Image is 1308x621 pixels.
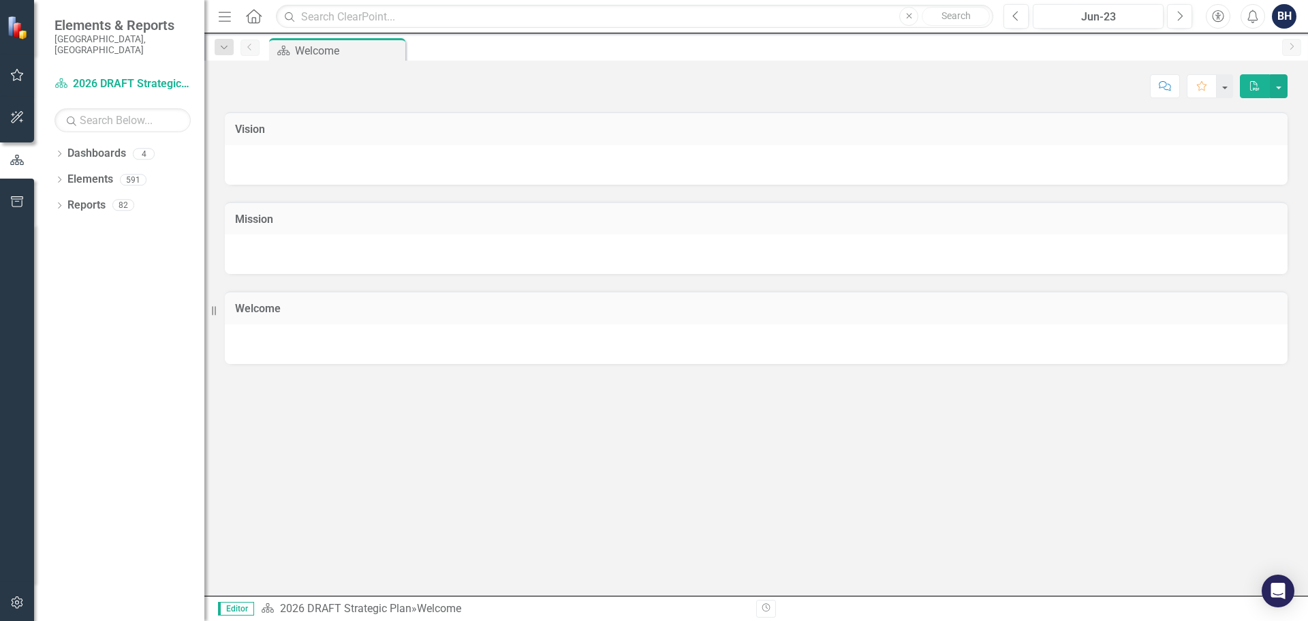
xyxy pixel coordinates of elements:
div: Jun-23 [1038,9,1159,25]
button: BH [1272,4,1296,29]
span: Editor [218,602,254,616]
button: Jun-23 [1033,4,1164,29]
h3: Welcome [235,303,1277,315]
a: 2026 DRAFT Strategic Plan [54,76,191,92]
small: [GEOGRAPHIC_DATA], [GEOGRAPHIC_DATA] [54,33,191,56]
h3: Vision [235,123,1277,136]
div: Open Intercom Messenger [1262,575,1294,607]
div: 4 [133,148,155,160]
div: 591 [120,174,146,185]
input: Search ClearPoint... [276,5,993,29]
span: Search [941,10,971,21]
h3: Mission [235,213,1277,226]
a: 2026 DRAFT Strategic Plan [280,602,411,615]
a: Reports [67,198,106,213]
div: » [261,601,746,617]
span: Elements & Reports [54,17,191,33]
a: Dashboards [67,146,126,162]
button: Search [922,7,990,26]
div: Welcome [295,42,402,59]
img: ClearPoint Strategy [7,15,31,39]
a: Elements [67,172,113,187]
div: 82 [112,200,134,211]
div: Welcome [417,602,461,615]
input: Search Below... [54,108,191,132]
